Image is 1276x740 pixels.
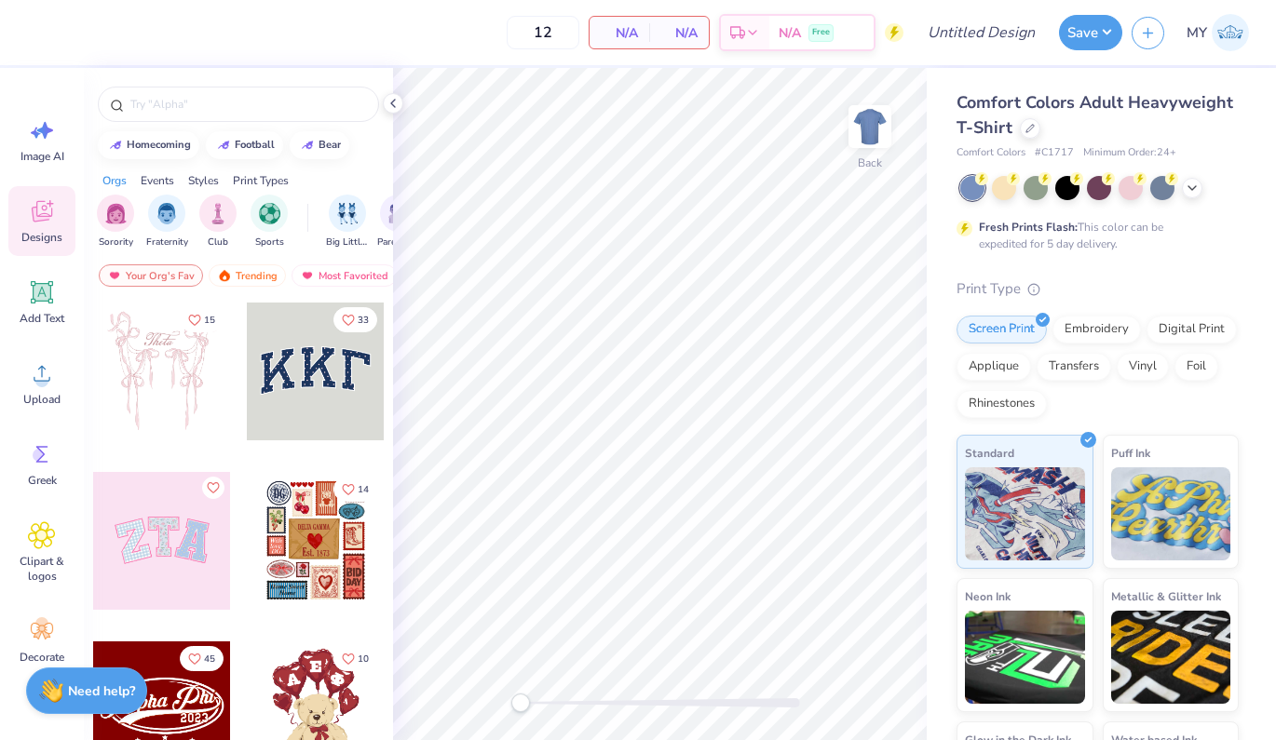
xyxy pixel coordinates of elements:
div: Print Type [957,278,1239,300]
span: Greek [28,473,57,488]
div: filter for Sports [251,195,288,249]
img: Metallic & Glitter Ink [1111,611,1231,704]
div: homecoming [127,140,191,150]
span: Image AI [20,149,64,164]
button: Like [202,477,224,499]
div: Applique [957,353,1031,381]
span: 45 [204,654,215,664]
button: bear [290,131,349,159]
img: Sports Image [259,203,280,224]
strong: Need help? [68,682,135,700]
span: Free [812,26,830,39]
button: filter button [199,195,237,249]
button: Like [333,307,377,332]
img: Big Little Reveal Image [337,203,358,224]
span: Clipart & logos [11,554,73,584]
span: Sorority [99,235,133,249]
img: most_fav.gif [300,269,315,282]
img: trend_line.gif [108,140,123,151]
div: football [235,140,275,150]
span: 33 [358,316,369,325]
input: – – [507,16,579,49]
button: filter button [97,195,134,249]
input: Untitled Design [913,14,1050,51]
div: filter for Fraternity [146,195,188,249]
div: bear [319,140,341,150]
button: Save [1059,15,1122,50]
span: Fraternity [146,235,188,249]
span: Add Text [20,311,64,326]
span: Big Little Reveal [326,235,369,249]
span: Sports [255,235,284,249]
span: Decorate [20,650,64,665]
span: N/A [601,23,638,43]
div: Transfers [1037,353,1111,381]
img: Puff Ink [1111,467,1231,560]
div: Trending [209,264,286,287]
button: Like [180,307,224,332]
div: filter for Parent's Weekend [377,195,420,249]
img: trending.gif [217,269,232,282]
span: MY [1187,22,1207,44]
button: Like [333,646,377,671]
span: Puff Ink [1111,443,1150,463]
strong: Fresh Prints Flash: [979,220,1078,235]
div: Back [858,155,882,171]
img: Sorority Image [105,203,127,224]
div: This color can be expedited for 5 day delivery. [979,219,1208,252]
div: Events [141,172,174,189]
span: Minimum Order: 24 + [1083,145,1176,161]
span: Club [208,235,228,249]
input: Try "Alpha" [129,95,367,114]
div: Accessibility label [511,693,530,712]
img: Michelle Yuan [1212,14,1249,51]
img: most_fav.gif [107,269,122,282]
div: Print Types [233,172,289,189]
span: Metallic & Glitter Ink [1111,586,1221,606]
div: Screen Print [957,316,1047,343]
div: Rhinestones [957,390,1047,418]
img: trend_line.gif [216,140,231,151]
span: Standard [965,443,1014,463]
span: Designs [21,230,62,245]
span: # C1717 [1035,145,1074,161]
span: Neon Ink [965,586,1011,606]
img: Standard [965,467,1085,560]
div: Styles [188,172,219,189]
button: Like [333,477,377,502]
span: N/A [660,23,698,43]
a: MY [1178,14,1257,51]
img: trend_line.gif [300,140,315,151]
span: Comfort Colors Adult Heavyweight T-Shirt [957,91,1233,139]
button: football [206,131,283,159]
div: Orgs [102,172,127,189]
img: Fraternity Image [156,203,177,224]
button: filter button [377,195,420,249]
span: Comfort Colors [957,145,1025,161]
span: Upload [23,392,61,407]
img: Parent's Weekend Image [388,203,410,224]
button: homecoming [98,131,199,159]
div: filter for Big Little Reveal [326,195,369,249]
span: 15 [204,316,215,325]
div: filter for Sorority [97,195,134,249]
span: N/A [779,23,801,43]
div: filter for Club [199,195,237,249]
button: filter button [146,195,188,249]
img: Club Image [208,203,228,224]
img: Neon Ink [965,611,1085,704]
div: Embroidery [1052,316,1141,343]
span: 10 [358,654,369,664]
div: Foil [1174,353,1218,381]
span: 14 [358,485,369,494]
button: filter button [251,195,288,249]
button: filter button [326,195,369,249]
button: Like [180,646,224,671]
span: Parent's Weekend [377,235,420,249]
div: Most Favorited [292,264,397,287]
div: Vinyl [1117,353,1169,381]
div: Digital Print [1147,316,1237,343]
div: Your Org's Fav [99,264,203,287]
img: Back [851,108,889,145]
